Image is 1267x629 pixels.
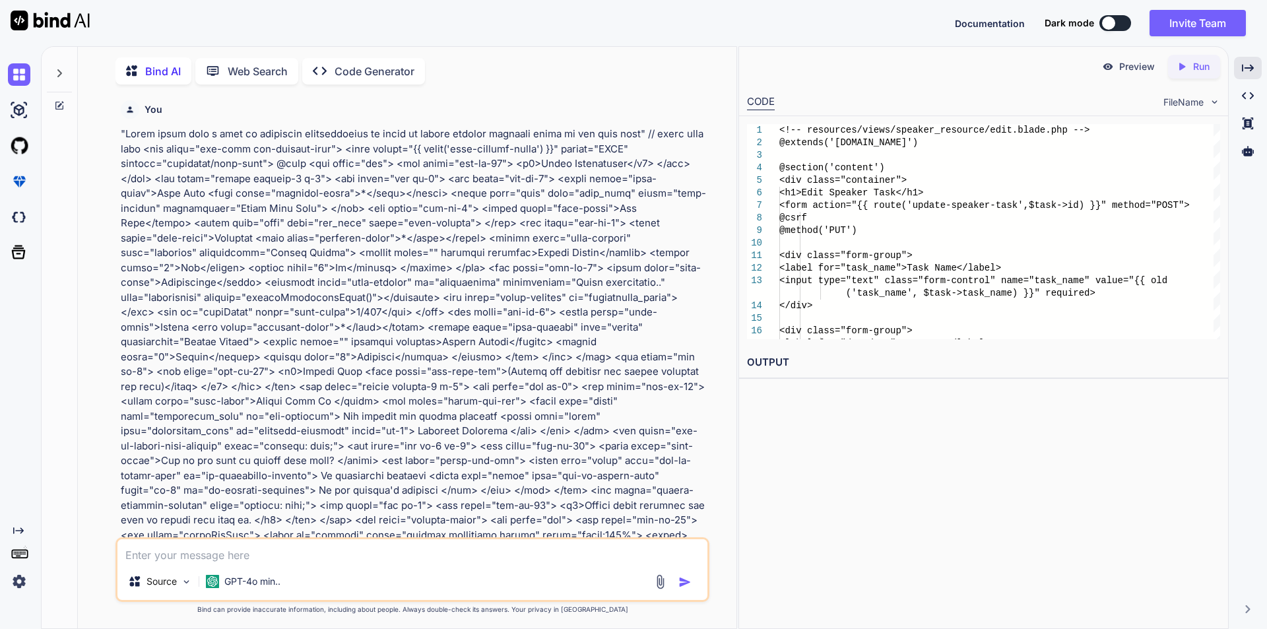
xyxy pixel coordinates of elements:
[747,149,762,162] div: 3
[779,200,1029,211] span: <form action="{{ route('update-speaker-task',
[747,174,762,187] div: 5
[1102,61,1114,73] img: preview
[1119,60,1155,73] p: Preview
[8,570,30,593] img: settings
[747,262,762,275] div: 12
[1150,10,1246,36] button: Invite Team
[145,63,181,79] p: Bind AI
[747,249,762,262] div: 11
[678,576,692,589] img: icon
[181,576,192,587] img: Pick Models
[115,605,709,614] p: Bind can provide inaccurate information, including about people. Always double-check its answers....
[1209,96,1220,108] img: chevron down
[8,63,30,86] img: chat
[747,199,762,212] div: 7
[747,162,762,174] div: 4
[146,575,177,588] p: Source
[779,213,807,223] span: @csrf
[1045,17,1094,30] span: Dark mode
[335,63,414,79] p: Code Generator
[747,124,762,137] div: 1
[747,300,762,312] div: 14
[779,125,1056,135] span: <!-- resources/views/speaker_resource/edit.blade.p
[8,135,30,157] img: githubLight
[747,237,762,249] div: 10
[779,338,990,348] span: <label for="due_date">Due Date</label>
[779,250,913,261] span: <div class="form-group">
[747,212,762,224] div: 8
[1193,60,1210,73] p: Run
[845,288,1095,298] span: ('task_name', $task->task_name) }}" required>
[228,63,288,79] p: Web Search
[990,263,1001,273] span: l>
[145,103,162,116] h6: You
[747,275,762,287] div: 13
[779,175,907,185] span: <div class="container">
[779,275,990,286] span: <input type="text" class="form-control
[224,575,280,588] p: GPT-4o min..
[11,11,90,30] img: Bind AI
[653,574,668,589] img: attachment
[747,94,775,110] div: CODE
[8,206,30,228] img: darkCloudIdeIcon
[8,99,30,121] img: ai-studio
[747,337,762,350] div: 17
[747,325,762,337] div: 16
[779,225,857,236] span: @method('PUT')
[1029,200,1190,211] span: $task->id) }}" method="POST">
[747,187,762,199] div: 6
[779,325,913,336] span: <div class="form-group">
[779,263,990,273] span: <label for="task_name">Task Name</labe
[747,312,762,325] div: 15
[779,300,812,311] span: </div>
[1056,125,1089,135] span: hp -->
[8,170,30,193] img: premium
[779,137,918,148] span: @extends('[DOMAIN_NAME]')
[747,224,762,237] div: 9
[747,137,762,149] div: 2
[739,347,1228,378] h2: OUTPUT
[990,275,1167,286] span: " name="task_name" value="{{ old
[955,18,1025,29] span: Documentation
[955,17,1025,30] button: Documentation
[779,162,885,173] span: @section('content')
[1163,96,1204,109] span: FileName
[779,187,923,198] span: <h1>Edit Speaker Task</h1>
[206,575,219,588] img: GPT-4o mini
